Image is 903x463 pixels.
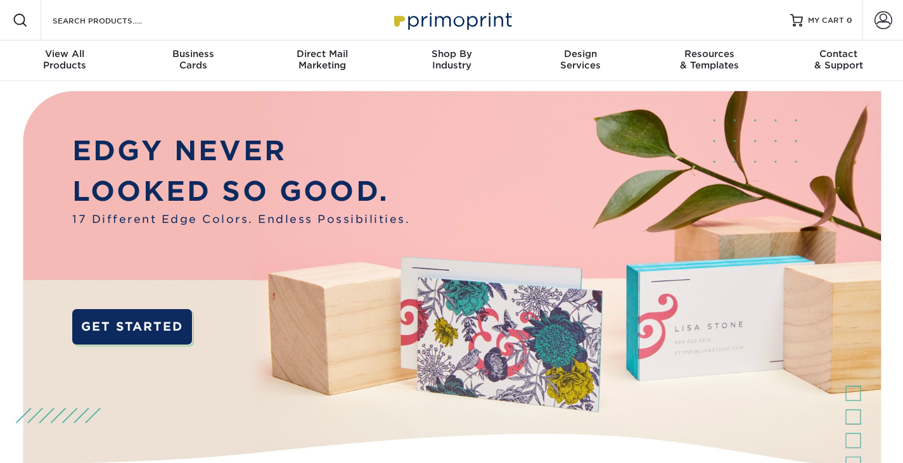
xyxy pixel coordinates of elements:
[258,48,387,60] span: Direct Mail
[258,41,387,81] a: Direct MailMarketing
[516,48,645,60] span: Design
[808,15,844,26] span: MY CART
[516,48,645,71] div: Services
[645,48,774,71] div: & Templates
[72,212,410,228] span: 17 Different Edge Colors. Endless Possibilities.
[387,41,516,81] a: Shop ByIndustry
[645,41,774,81] a: Resources& Templates
[387,48,516,60] span: Shop By
[129,48,259,71] div: Cards
[129,41,259,81] a: BusinessCards
[51,13,175,28] input: SEARCH PRODUCTS.....
[258,48,387,71] div: Marketing
[388,6,515,34] img: Primoprint
[516,41,645,81] a: DesignServices
[72,309,192,345] a: GET STARTED
[774,48,903,60] span: Contact
[387,48,516,71] div: Industry
[774,48,903,71] div: & Support
[847,16,852,25] span: 0
[129,48,259,60] span: Business
[774,41,903,81] a: Contact& Support
[72,130,410,171] p: EDGY NEVER
[72,171,410,212] p: LOOKED SO GOOD.
[645,48,774,60] span: Resources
